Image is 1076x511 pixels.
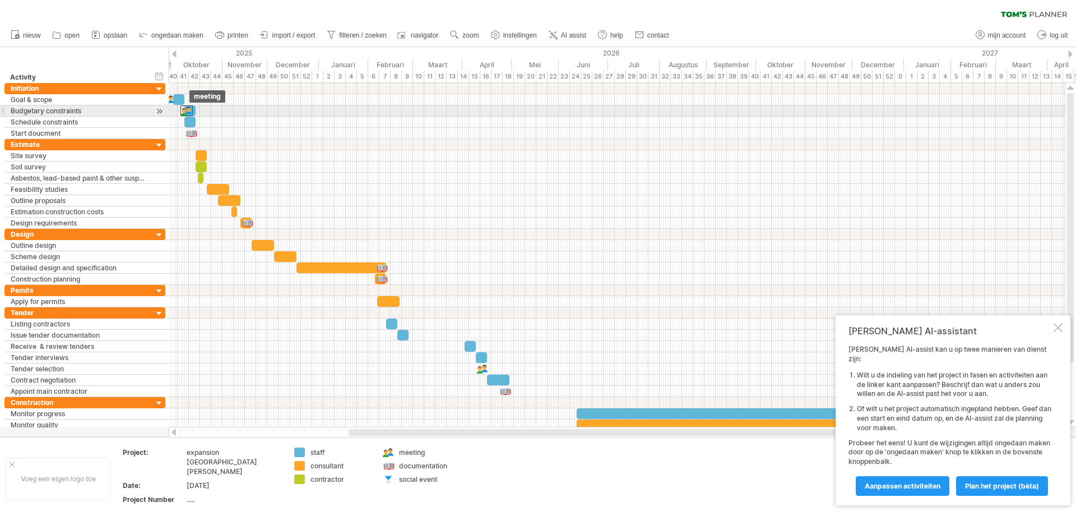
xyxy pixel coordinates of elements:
div: Outline design [11,240,147,251]
div: Februari 2026 [368,59,413,71]
div: 10 [413,71,424,82]
a: navigator [396,28,442,43]
div: 9 [402,71,413,82]
span: mijn account [988,31,1026,39]
div: Mei 2026 [512,59,559,71]
div: Start doucment [11,128,147,139]
div: Januari 2026 [319,59,368,71]
span: Plan het project (bèta) [965,482,1039,490]
div: April 2026 [462,59,512,71]
div: 41 [760,71,772,82]
div: Construction [11,397,147,408]
div: Schedule constraints [11,117,147,127]
div: September 2026 [707,59,756,71]
div: 24 [570,71,581,82]
div: 15 [1063,71,1074,82]
div: expansion [GEOGRAPHIC_DATA][PERSON_NAME] [187,448,281,476]
span: zoom [462,31,479,39]
div: 16 [480,71,491,82]
div: Juni 2026 [559,59,608,71]
div: Date: [123,481,184,490]
a: ongedaan maken [136,28,207,43]
div: Februari 2027 [951,59,996,71]
a: nieuw [8,28,44,43]
div: Augustus 2026 [660,59,707,71]
a: log uit [1035,28,1071,43]
div: 2 [917,71,929,82]
div: 43 [783,71,794,82]
div: 12 [1029,71,1041,82]
span: AI assist [561,31,586,39]
div: 8 [391,71,402,82]
span: contact [647,31,669,39]
div: 32 [660,71,671,82]
div: Project Number [123,495,184,504]
div: 17 [491,71,503,82]
a: AI assist [546,28,590,43]
span: nieuw [23,31,40,39]
div: Apply for permits [11,296,147,307]
div: 33 [671,71,682,82]
div: Listing contractors [11,319,147,329]
a: open [49,28,83,43]
div: meeting [399,448,460,457]
div: Voeg een eigen logo toe [6,458,110,500]
div: Oktober 2026 [756,59,805,71]
div: Tender selection [11,363,147,374]
div: 20 [525,71,536,82]
div: 7 [973,71,985,82]
div: 11 [1018,71,1029,82]
div: Design [11,229,147,240]
div: November 2026 [805,59,852,71]
div: 3 [929,71,940,82]
div: 9 [996,71,1007,82]
div: 41 [178,71,189,82]
div: 36 [704,71,716,82]
div: staff [310,448,372,457]
div: November 2025 [222,59,267,71]
a: Aanpassen activiteiten [856,476,949,496]
div: Construction planning [11,274,147,284]
div: 5 [951,71,962,82]
div: 35 [693,71,704,82]
div: [PERSON_NAME] AI-assist kan u op twee manieren van dienst zijn: Probeer het eens! U kunt de wijzi... [848,345,1051,495]
div: 48 [256,71,267,82]
div: 52 [301,71,312,82]
span: printen [228,31,248,39]
div: Pemits [11,285,147,296]
div: December 2025 [267,59,319,71]
a: opslaan [89,28,131,43]
div: Maart 2026 [413,59,462,71]
div: ..... [187,495,281,504]
a: filteren / zoeken [324,28,390,43]
div: Goal & scope [11,94,147,105]
div: 18 [503,71,514,82]
div: 37 [716,71,727,82]
div: Maart 2027 [996,59,1047,71]
span: ongedaan maken [151,31,203,39]
div: 7 [379,71,391,82]
div: Activity [10,72,147,83]
div: Estimate [11,139,147,150]
div: 38 [727,71,738,82]
div: 8 [985,71,996,82]
div: social event [399,475,460,484]
li: Of wilt u het project automatisch ingepland hebben. Geef dan een start en eind datum op, en de AI... [857,404,1051,432]
div: 5 [357,71,368,82]
div: 45 [805,71,817,82]
div: 52 [884,71,895,82]
a: import / export [257,28,319,43]
a: printen [212,28,252,43]
div: 47 [245,71,256,82]
div: Estimation construction costs [11,206,147,217]
div: documentation [399,461,460,471]
div: 10 [1007,71,1018,82]
div: 14 [1052,71,1063,82]
span: log uit [1050,31,1068,39]
div: Tender [11,307,147,318]
div: scroll naar activiteit [154,105,165,117]
div: 49 [850,71,861,82]
div: Initiation [11,83,147,94]
div: Contract negotiation [11,375,147,385]
div: Issue tender documentation [11,330,147,340]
